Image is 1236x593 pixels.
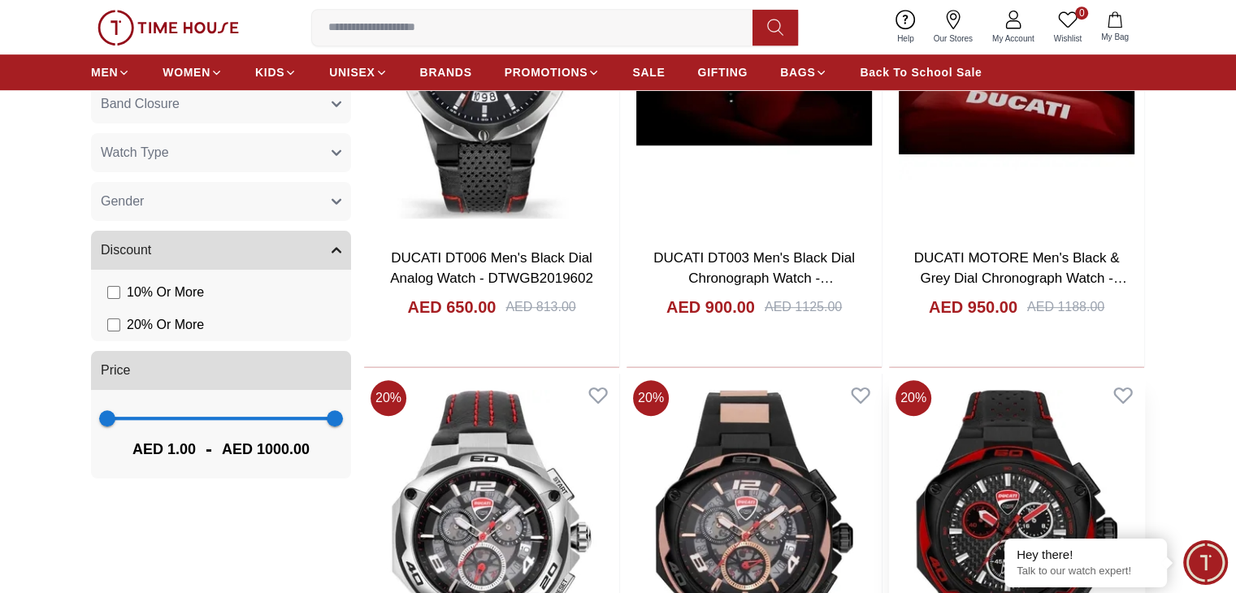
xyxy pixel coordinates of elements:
[780,58,827,87] a: BAGS
[887,6,924,48] a: Help
[860,58,982,87] a: Back To School Sale
[329,64,375,80] span: UNISEX
[653,250,855,307] a: DUCATI DT003 Men's Black Dial Chronograph Watch - DTWGC2019102
[929,296,1017,318] h4: AED 950.00
[505,58,601,87] a: PROMOTIONS
[91,84,351,123] button: Band Closure
[101,143,169,162] span: Watch Type
[765,297,842,317] div: AED 1125.00
[390,250,593,287] a: DUCATI DT006 Men's Black Dial Analog Watch - DTWGB2019602
[101,240,151,260] span: Discount
[914,250,1127,307] a: DUCATI MOTORE Men's Black & Grey Dial Chronograph Watch - DTWGO0000308
[1027,297,1104,317] div: AED 1188.00
[891,32,921,45] span: Help
[101,94,180,114] span: Band Closure
[196,436,222,462] span: -
[101,361,130,380] span: Price
[91,231,351,270] button: Discount
[222,438,310,461] span: AED 1000.00
[91,64,118,80] span: MEN
[127,283,204,302] span: 10 % Or More
[329,58,387,87] a: UNISEX
[697,64,748,80] span: GIFTING
[1075,6,1088,19] span: 0
[632,64,665,80] span: SALE
[101,192,144,211] span: Gender
[127,315,204,335] span: 20 % Or More
[927,32,979,45] span: Our Stores
[666,296,755,318] h4: AED 900.00
[1017,565,1155,578] p: Talk to our watch expert!
[91,182,351,221] button: Gender
[632,58,665,87] a: SALE
[420,58,472,87] a: BRANDS
[896,380,931,416] span: 20 %
[255,58,297,87] a: KIDS
[1183,540,1228,585] div: Chat Widget
[420,64,472,80] span: BRANDS
[1095,31,1135,43] span: My Bag
[633,380,669,416] span: 20 %
[132,438,196,461] span: AED 1.00
[107,286,120,299] input: 10% Or More
[91,133,351,172] button: Watch Type
[505,297,575,317] div: AED 813.00
[91,351,351,390] button: Price
[924,6,982,48] a: Our Stores
[1047,32,1088,45] span: Wishlist
[505,64,588,80] span: PROMOTIONS
[163,58,223,87] a: WOMEN
[98,10,239,45] img: ...
[1091,8,1138,46] button: My Bag
[163,64,210,80] span: WOMEN
[255,64,284,80] span: KIDS
[1044,6,1091,48] a: 0Wishlist
[860,64,982,80] span: Back To School Sale
[986,32,1041,45] span: My Account
[107,318,120,331] input: 20% Or More
[91,58,130,87] a: MEN
[697,58,748,87] a: GIFTING
[407,296,496,318] h4: AED 650.00
[780,64,815,80] span: BAGS
[1017,547,1155,563] div: Hey there!
[371,380,406,416] span: 20 %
